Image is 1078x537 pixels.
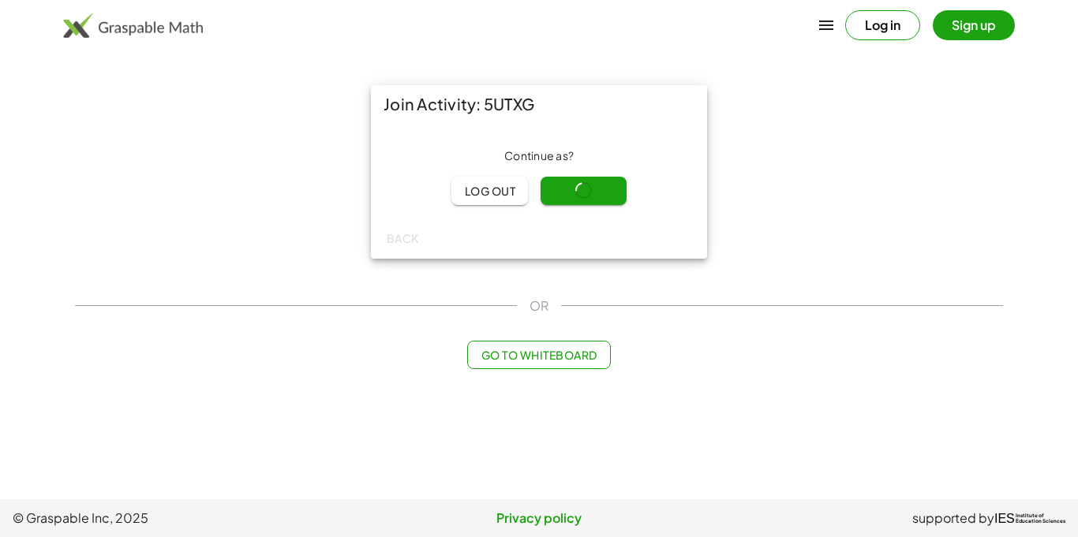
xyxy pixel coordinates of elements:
button: Sign up [933,10,1015,40]
button: Log in [845,10,920,40]
span: © Graspable Inc, 2025 [13,509,364,528]
a: Privacy policy [364,509,715,528]
span: Log out [464,184,515,198]
div: Join Activity: 5UTXG [371,85,707,123]
button: Log out [451,177,528,205]
span: Go to Whiteboard [481,348,597,362]
span: IES [994,511,1015,526]
span: OR [530,296,548,315]
span: Institute of Education Sciences [1016,513,1065,524]
div: Continue as ? [384,148,694,164]
button: Go to Whiteboard [467,341,610,369]
span: supported by [912,509,994,528]
a: IESInstitute ofEducation Sciences [994,509,1065,528]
